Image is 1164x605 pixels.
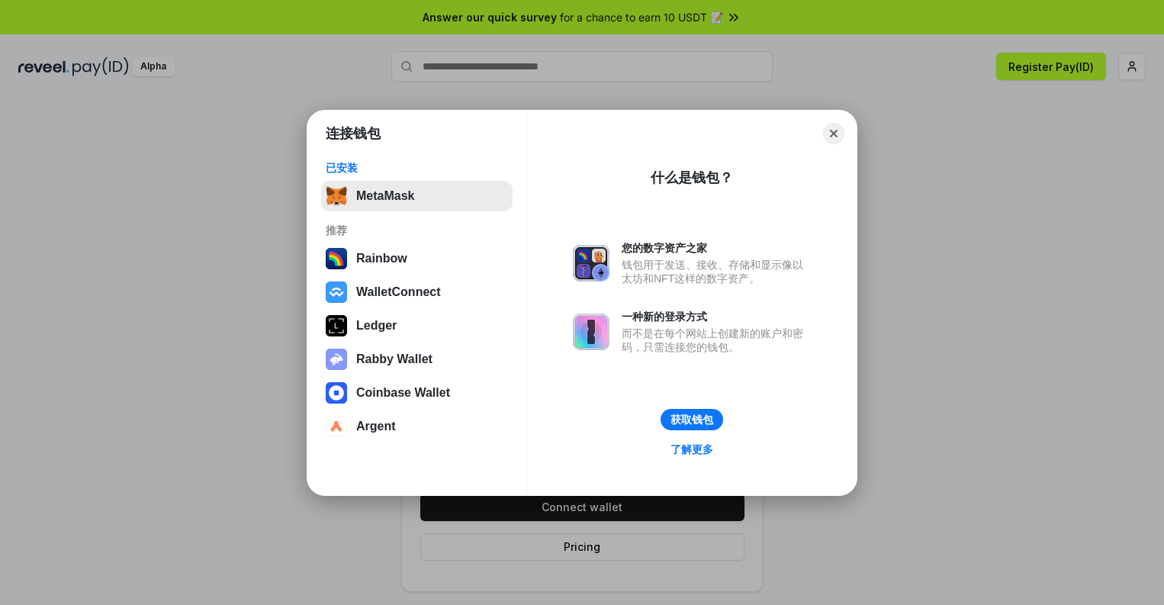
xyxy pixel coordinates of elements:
button: Close [823,123,844,144]
div: WalletConnect [356,285,441,299]
button: MetaMask [321,181,513,211]
div: Ledger [356,319,397,333]
div: 钱包用于发送、接收、存储和显示像以太坊和NFT这样的数字资产。 [622,258,811,285]
button: Argent [321,411,513,442]
div: 已安装 [326,161,508,175]
button: Ledger [321,311,513,341]
img: svg+xml,%3Csvg%20width%3D%2228%22%20height%3D%2228%22%20viewBox%3D%220%200%2028%2028%22%20fill%3D... [326,282,347,303]
img: svg+xml,%3Csvg%20width%3D%2228%22%20height%3D%2228%22%20viewBox%3D%220%200%2028%2028%22%20fill%3D... [326,382,347,404]
div: 一种新的登录方式 [622,310,811,323]
div: 推荐 [326,224,508,237]
div: MetaMask [356,189,414,203]
div: Rabby Wallet [356,352,432,366]
img: svg+xml,%3Csvg%20width%3D%2228%22%20height%3D%2228%22%20viewBox%3D%220%200%2028%2028%22%20fill%3D... [326,416,347,437]
img: svg+xml,%3Csvg%20xmlns%3D%22http%3A%2F%2Fwww.w3.org%2F2000%2Fsvg%22%20fill%3D%22none%22%20viewBox... [573,314,609,350]
button: Rainbow [321,243,513,274]
div: 了解更多 [670,442,713,456]
div: Coinbase Wallet [356,386,450,400]
div: Argent [356,420,396,433]
div: Rainbow [356,252,407,265]
div: 而不是在每个网站上创建新的账户和密码，只需连接您的钱包。 [622,327,811,354]
button: WalletConnect [321,277,513,307]
img: svg+xml,%3Csvg%20xmlns%3D%22http%3A%2F%2Fwww.w3.org%2F2000%2Fsvg%22%20fill%3D%22none%22%20viewBox... [326,349,347,370]
button: Rabby Wallet [321,344,513,375]
img: svg+xml,%3Csvg%20fill%3D%22none%22%20height%3D%2233%22%20viewBox%3D%220%200%2035%2033%22%20width%... [326,185,347,207]
h1: 连接钱包 [326,124,381,143]
button: Coinbase Wallet [321,378,513,408]
img: svg+xml,%3Csvg%20xmlns%3D%22http%3A%2F%2Fwww.w3.org%2F2000%2Fsvg%22%20width%3D%2228%22%20height%3... [326,315,347,336]
button: 获取钱包 [661,409,723,430]
div: 什么是钱包？ [651,169,733,187]
div: 您的数字资产之家 [622,241,811,255]
a: 了解更多 [661,439,722,459]
div: 获取钱包 [670,413,713,426]
img: svg+xml,%3Csvg%20xmlns%3D%22http%3A%2F%2Fwww.w3.org%2F2000%2Fsvg%22%20fill%3D%22none%22%20viewBox... [573,245,609,282]
img: svg+xml,%3Csvg%20width%3D%22120%22%20height%3D%22120%22%20viewBox%3D%220%200%20120%20120%22%20fil... [326,248,347,269]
